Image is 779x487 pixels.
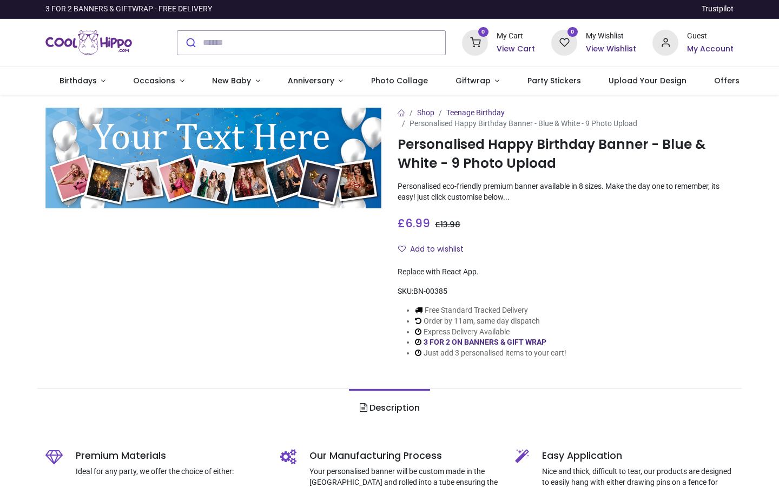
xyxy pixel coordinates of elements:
[586,31,636,42] div: My Wishlist
[687,31,734,42] div: Guest
[45,4,212,15] div: 3 FOR 2 BANNERS & GIFTWRAP - FREE DELIVERY
[45,108,381,208] img: Personalised Happy Birthday Banner - Blue & White - 9 Photo Upload
[441,67,513,95] a: Giftwrap
[609,75,686,86] span: Upload Your Design
[60,75,97,86] span: Birthdays
[478,27,488,37] sup: 0
[551,37,577,46] a: 0
[687,44,734,55] a: My Account
[45,28,132,58] a: Logo of Cool Hippo
[76,466,264,477] p: Ideal for any party, we offer the choice of either:
[398,267,734,278] div: Replace with React App.
[398,240,473,259] button: Add to wishlistAdd to wishlist
[714,75,740,86] span: Offers
[398,215,430,231] span: £
[45,28,132,58] img: Cool Hippo
[415,316,566,327] li: Order by 11am, same day dispatch
[212,75,251,86] span: New Baby
[120,67,199,95] a: Occasions
[497,31,535,42] div: My Cart
[177,31,203,55] button: Submit
[413,287,447,295] span: BN-00385
[702,4,734,15] a: Trustpilot
[435,219,460,230] span: £
[415,327,566,338] li: Express Delivery Available
[45,67,120,95] a: Birthdays
[567,27,578,37] sup: 0
[274,67,357,95] a: Anniversary
[199,67,274,95] a: New Baby
[309,449,499,463] h5: Our Manufacturing Process
[586,44,636,55] a: View Wishlist
[398,245,406,253] i: Add to wishlist
[462,37,488,46] a: 0
[288,75,334,86] span: Anniversary
[410,119,637,128] span: Personalised Happy Birthday Banner - Blue & White - 9 Photo Upload
[542,449,734,463] h5: Easy Application
[440,219,460,230] span: 13.98
[349,389,430,427] a: Description
[497,44,535,55] a: View Cart
[415,348,566,359] li: Just add 3 personalised items to your cart!
[398,286,734,297] div: SKU:
[398,135,734,173] h1: Personalised Happy Birthday Banner - Blue & White - 9 Photo Upload
[417,108,434,117] a: Shop
[415,305,566,316] li: Free Standard Tracked Delivery
[455,75,491,86] span: Giftwrap
[424,338,546,346] a: 3 FOR 2 ON BANNERS & GIFT WRAP
[76,449,264,463] h5: Premium Materials
[446,108,505,117] a: Teenage Birthday
[371,75,428,86] span: Photo Collage
[133,75,175,86] span: Occasions
[398,181,734,202] p: Personalised eco-friendly premium banner available in 8 sizes. Make the day one to remember, its ...
[527,75,581,86] span: Party Stickers
[405,215,430,231] span: 6.99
